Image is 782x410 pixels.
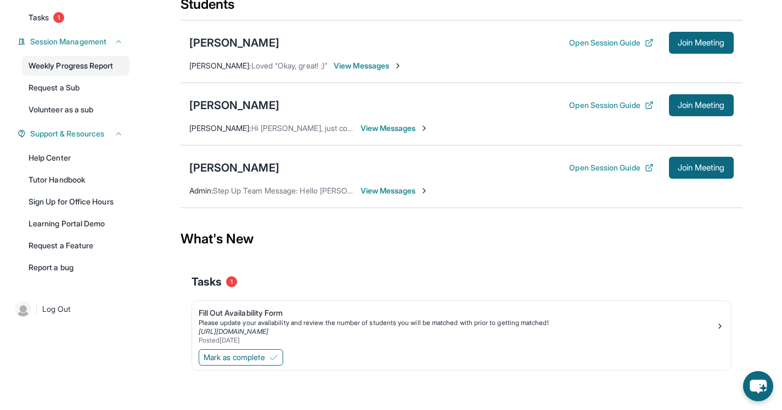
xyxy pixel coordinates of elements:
[678,102,725,109] span: Join Meeting
[199,349,283,366] button: Mark as complete
[420,124,429,133] img: Chevron-Right
[189,123,251,133] span: [PERSON_NAME] :
[199,318,716,327] div: Please update your availability and review the number of students you will be matched with prior ...
[22,170,130,190] a: Tutor Handbook
[22,214,130,234] a: Learning Portal Demo
[669,94,734,116] button: Join Meeting
[53,12,64,23] span: 1
[42,304,71,315] span: Log Out
[678,164,725,171] span: Join Meeting
[189,160,279,175] div: [PERSON_NAME]
[22,100,130,119] a: Volunteer as a sub
[29,12,49,23] span: Tasks
[199,336,716,345] div: Posted [DATE]
[22,148,130,168] a: Help Center
[192,274,222,289] span: Tasks
[678,39,725,46] span: Join Meeting
[22,258,130,277] a: Report a bug
[361,185,429,196] span: View Messages
[189,61,251,70] span: [PERSON_NAME] :
[269,353,278,362] img: Mark as complete
[30,36,106,47] span: Session Management
[181,215,742,263] div: What's New
[669,32,734,54] button: Join Meeting
[189,35,279,50] div: [PERSON_NAME]
[569,100,653,111] button: Open Session Guide
[15,301,31,317] img: user-img
[26,36,123,47] button: Session Management
[251,123,471,133] span: Hi [PERSON_NAME], just confirming [DATE] session at 3:30 PM
[569,162,653,173] button: Open Session Guide
[22,236,130,255] a: Request a Feature
[35,303,38,316] span: |
[743,371,773,401] button: chat-button
[22,78,130,98] a: Request a Sub
[199,327,268,335] a: [URL][DOMAIN_NAME]
[569,37,653,48] button: Open Session Guide
[226,276,237,287] span: 1
[22,56,130,76] a: Weekly Progress Report
[192,301,731,347] a: Fill Out Availability FormPlease update your availability and review the number of students you w...
[334,60,402,71] span: View Messages
[189,186,213,195] span: Admin :
[11,297,130,321] a: |Log Out
[199,307,716,318] div: Fill Out Availability Form
[393,61,402,70] img: Chevron-Right
[204,352,265,363] span: Mark as complete
[669,157,734,179] button: Join Meeting
[361,123,429,134] span: View Messages
[251,61,328,70] span: Loved “Okay, great! :)”
[22,8,130,27] a: Tasks1
[22,192,130,212] a: Sign Up for Office Hours
[189,98,279,113] div: [PERSON_NAME]
[30,128,104,139] span: Support & Resources
[420,186,429,195] img: Chevron-Right
[26,128,123,139] button: Support & Resources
